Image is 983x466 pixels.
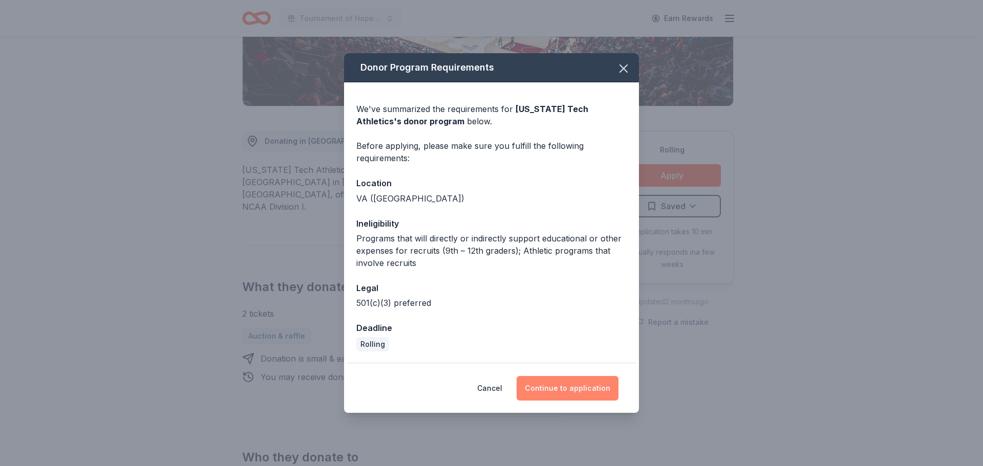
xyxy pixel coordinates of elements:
div: Programs that will directly or indirectly support educational or other expenses for recruits (9th... [356,232,627,269]
div: Deadline [356,321,627,335]
div: Donor Program Requirements [344,53,639,82]
div: Rolling [356,337,389,351]
button: Continue to application [517,376,618,401]
div: 501(c)(3) preferred [356,297,627,309]
div: Ineligibility [356,217,627,230]
div: Legal [356,281,627,295]
button: Cancel [477,376,502,401]
div: Before applying, please make sure you fulfill the following requirements: [356,140,627,164]
div: We've summarized the requirements for below. [356,103,627,127]
div: VA ([GEOGRAPHIC_DATA]) [356,192,627,205]
div: Location [356,176,627,190]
